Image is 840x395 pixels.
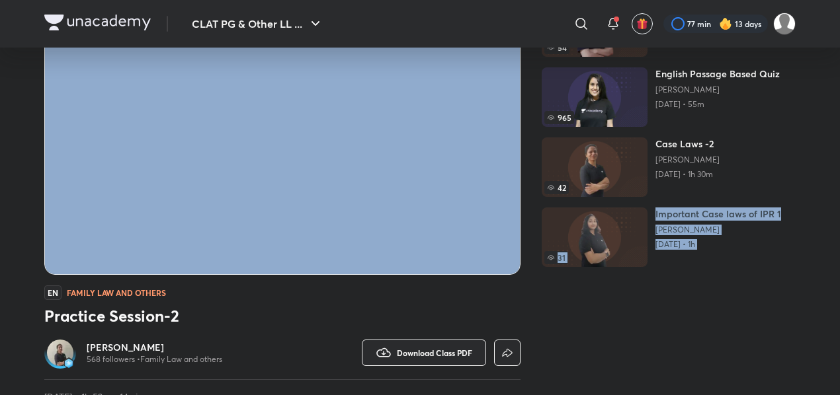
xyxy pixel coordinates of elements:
[655,207,781,221] h6: Important Case laws of IPR 1
[655,67,780,81] h6: English Passage Based Quiz
[544,111,574,124] span: 965
[773,13,796,35] img: Adithyan
[362,340,486,366] button: Download Class PDF
[44,305,521,326] h3: Practice Session-2
[655,99,780,110] p: [DATE] • 55m
[44,337,76,369] a: Avatarbadge
[397,347,472,358] span: Download Class PDF
[655,169,720,180] p: [DATE] • 1h 30m
[87,341,222,354] a: [PERSON_NAME]
[544,251,568,264] span: 31
[64,359,73,368] img: badge
[544,41,569,54] span: 54
[719,17,732,30] img: streak
[655,85,780,95] a: [PERSON_NAME]
[636,18,648,30] img: avatar
[655,239,781,250] p: [DATE] • 1h
[655,137,720,151] h6: Case Laws -2
[47,340,73,366] img: Avatar
[632,13,653,34] button: avatar
[44,15,151,34] a: Company Logo
[184,11,331,37] button: CLAT PG & Other LL ...
[44,15,151,30] img: Company Logo
[655,155,720,165] a: [PERSON_NAME]
[655,225,781,235] a: [PERSON_NAME]
[544,181,569,194] span: 42
[87,354,222,365] p: 568 followers • Family Law and others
